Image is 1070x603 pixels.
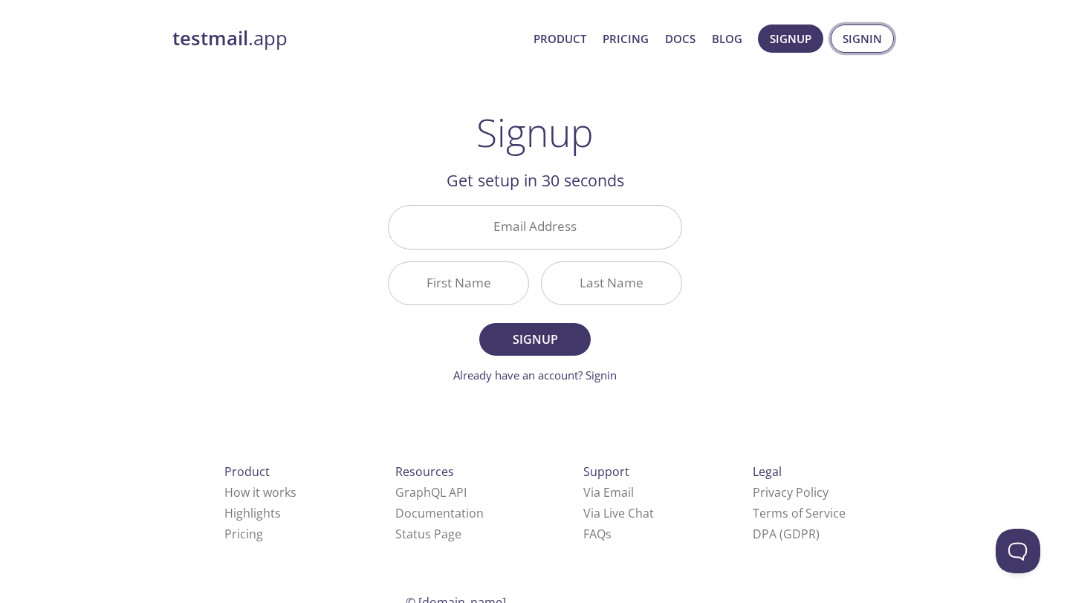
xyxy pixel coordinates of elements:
[534,29,586,48] a: Product
[583,505,654,521] a: Via Live Chat
[603,29,649,48] a: Pricing
[496,329,574,350] span: Signup
[453,368,617,382] a: Already have an account? Signin
[996,529,1040,573] iframe: Help Scout Beacon - Open
[395,505,484,521] a: Documentation
[583,526,612,542] a: FAQ
[831,25,894,53] button: Signin
[476,110,594,154] h1: Signup
[753,505,846,521] a: Terms of Service
[172,25,248,51] strong: testmail
[758,25,823,53] button: Signup
[753,463,782,480] span: Legal
[224,526,263,542] a: Pricing
[224,463,270,480] span: Product
[843,29,882,48] span: Signin
[770,29,811,48] span: Signup
[395,526,461,542] a: Status Page
[753,484,829,501] a: Privacy Policy
[753,526,820,542] a: DPA (GDPR)
[606,526,612,542] span: s
[665,29,695,48] a: Docs
[224,505,281,521] a: Highlights
[172,26,522,51] a: testmail.app
[479,323,591,356] button: Signup
[224,484,296,501] a: How it works
[388,168,682,193] h2: Get setup in 30 seconds
[583,463,629,480] span: Support
[583,484,634,501] a: Via Email
[395,484,467,501] a: GraphQL API
[712,29,742,48] a: Blog
[395,463,454,480] span: Resources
